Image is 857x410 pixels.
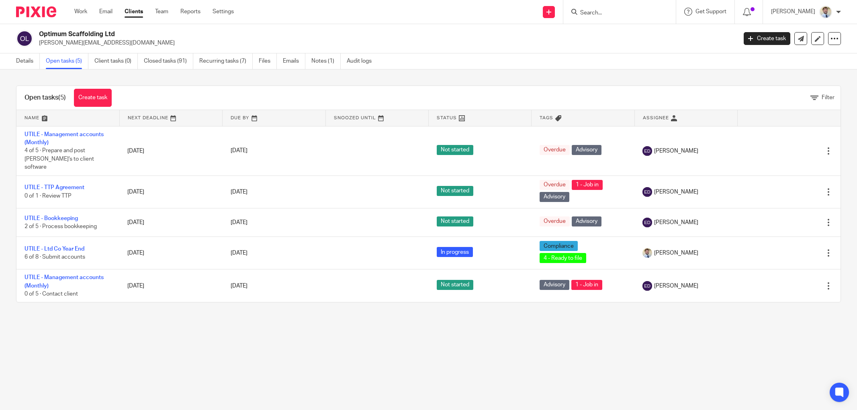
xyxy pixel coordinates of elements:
span: [PERSON_NAME] [654,282,698,290]
span: Snoozed Until [334,116,376,120]
span: Advisory [540,280,569,290]
span: Overdue [540,180,570,190]
span: [DATE] [231,250,247,256]
span: Tags [540,116,553,120]
a: Create task [74,89,112,107]
img: svg%3E [16,30,33,47]
h1: Open tasks [25,94,66,102]
a: Details [16,53,40,69]
td: [DATE] [119,175,222,208]
span: [PERSON_NAME] [654,249,698,257]
a: Client tasks (0) [94,53,138,69]
span: In progress [437,247,473,257]
span: Advisory [572,216,601,226]
a: Email [99,8,112,16]
a: Clients [125,8,143,16]
span: (5) [58,94,66,101]
span: [PERSON_NAME] [654,218,698,226]
img: Pixie [16,6,56,17]
span: 6 of 8 · Submit accounts [25,254,85,260]
td: [DATE] [119,208,222,237]
span: Status [437,116,457,120]
a: Emails [283,53,305,69]
a: Recurring tasks (7) [199,53,253,69]
span: [PERSON_NAME] [654,188,698,196]
a: Team [155,8,168,16]
span: Not started [437,186,473,196]
span: 1 - Job in [571,280,602,290]
span: [DATE] [231,220,247,225]
span: Overdue [540,145,570,155]
span: 1 - Job in [572,180,603,190]
img: svg%3E [642,281,652,291]
a: Audit logs [347,53,378,69]
a: UTILE - Management accounts (Monthly) [25,132,104,145]
a: Settings [213,8,234,16]
span: 4 - Ready to file [540,253,586,263]
a: UTILE - Bookkeeping [25,216,78,221]
img: 1693835698283.jfif [819,6,832,18]
a: Create task [744,32,790,45]
span: Not started [437,216,473,226]
span: Not started [437,145,473,155]
td: [DATE] [119,269,222,302]
span: Advisory [572,145,601,155]
span: 0 of 5 · Contact client [25,291,78,297]
td: [DATE] [119,126,222,175]
p: [PERSON_NAME] [771,8,815,16]
span: Overdue [540,216,570,226]
span: Filter [822,95,835,100]
span: [PERSON_NAME] [654,147,698,155]
span: Compliance [540,241,578,251]
input: Search [579,10,652,17]
p: [PERSON_NAME][EMAIL_ADDRESS][DOMAIN_NAME] [39,39,732,47]
img: 1693835698283.jfif [642,248,652,258]
img: svg%3E [642,218,652,227]
h2: Optimum Scaffolding Ltd [39,30,593,39]
a: Work [74,8,87,16]
a: Reports [180,8,200,16]
span: [DATE] [231,189,247,195]
span: [DATE] [231,283,247,289]
a: Files [259,53,277,69]
img: svg%3E [642,146,652,156]
a: Notes (1) [311,53,341,69]
span: Get Support [695,9,726,14]
a: UTILE - TTP Agreement [25,185,84,190]
td: [DATE] [119,237,222,269]
span: [DATE] [231,148,247,154]
a: UTILE - Ltd Co Year End [25,246,84,252]
span: 2 of 5 · Process bookkeeping [25,224,97,229]
span: Advisory [540,192,569,202]
a: Closed tasks (91) [144,53,193,69]
img: svg%3E [642,187,652,197]
span: 0 of 1 · Review TTP [25,193,72,199]
span: 4 of 5 · Prepare and post [PERSON_NAME]'s to client software [25,148,94,170]
a: UTILE - Management accounts (Monthly) [25,275,104,288]
a: Open tasks (5) [46,53,88,69]
span: Not started [437,280,473,290]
